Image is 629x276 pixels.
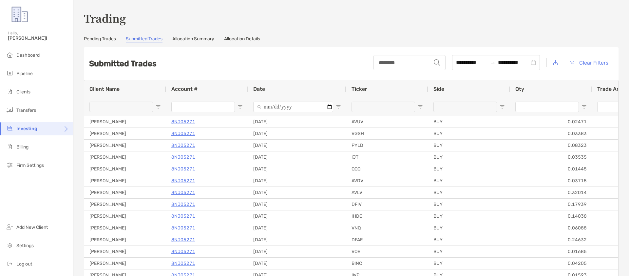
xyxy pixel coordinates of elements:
div: [PERSON_NAME] [84,128,166,139]
div: IHDG [346,210,428,222]
div: [PERSON_NAME] [84,234,166,246]
div: 0.06088 [510,222,592,234]
div: BUY [428,246,510,257]
div: VOE [346,246,428,257]
span: Date [253,86,265,92]
img: billing icon [6,143,14,150]
div: 0.14038 [510,210,592,222]
div: [DATE] [248,140,346,151]
div: [DATE] [248,116,346,128]
span: Transfers [16,108,36,113]
a: 8NJ05271 [171,177,195,185]
span: Qty [515,86,524,92]
img: input icon [434,59,440,66]
span: Clients [16,89,30,95]
a: 8NJ05271 [171,165,195,173]
span: to [490,60,495,65]
div: 0.03535 [510,151,592,163]
div: BUY [428,140,510,151]
span: Settings [16,243,34,248]
div: BUY [428,222,510,234]
button: Open Filter Menu [581,104,587,109]
div: IJT [346,151,428,163]
button: Open Filter Menu [500,104,505,109]
input: Qty Filter Input [515,102,579,112]
div: BUY [428,128,510,139]
a: 8NJ05271 [171,153,195,161]
button: Open Filter Menu [336,104,341,109]
div: [DATE] [248,210,346,222]
div: 0.32014 [510,187,592,198]
div: [PERSON_NAME] [84,163,166,175]
div: QQQ [346,163,428,175]
div: BUY [428,163,510,175]
button: Clear Filters [564,55,613,70]
div: BUY [428,116,510,128]
div: [PERSON_NAME] [84,151,166,163]
p: 8NJ05271 [171,188,195,197]
a: 8NJ05271 [171,247,195,256]
div: [PERSON_NAME] [84,258,166,269]
div: 0.02471 [510,116,592,128]
div: [PERSON_NAME] [84,175,166,187]
input: Date Filter Input [253,102,333,112]
img: pipeline icon [6,69,14,77]
span: Dashboard [16,52,40,58]
a: 8NJ05271 [171,224,195,232]
a: Submitted Trades [126,36,162,43]
h2: Submitted Trades [89,59,157,68]
div: 0.03715 [510,175,592,187]
a: 8NJ05271 [171,118,195,126]
div: BUY [428,234,510,246]
a: Pending Trades [84,36,116,43]
span: Account # [171,86,198,92]
div: BUY [428,151,510,163]
img: Zoe Logo [8,3,31,26]
span: [PERSON_NAME]! [8,35,69,41]
img: dashboard icon [6,51,14,59]
div: [DATE] [248,222,346,234]
div: [DATE] [248,163,346,175]
div: BUY [428,258,510,269]
div: [DATE] [248,187,346,198]
button: Open Filter Menu [156,104,161,109]
div: [DATE] [248,128,346,139]
img: transfers icon [6,106,14,114]
div: BUY [428,187,510,198]
div: 0.03383 [510,128,592,139]
a: 8NJ05271 [171,236,195,244]
div: [PERSON_NAME] [84,222,166,234]
div: [PERSON_NAME] [84,140,166,151]
div: 0.08323 [510,140,592,151]
a: 8NJ05271 [171,212,195,220]
div: AVDV [346,175,428,187]
input: Account # Filter Input [171,102,235,112]
div: PYLD [346,140,428,151]
img: investing icon [6,124,14,132]
img: logout icon [6,260,14,267]
div: [DATE] [248,246,346,257]
button: Open Filter Menu [418,104,423,109]
div: [DATE] [248,258,346,269]
div: 0.01445 [510,163,592,175]
span: Log out [16,261,32,267]
div: BINC [346,258,428,269]
div: 0.17939 [510,199,592,210]
span: Pipeline [16,71,33,76]
div: 0.24632 [510,234,592,246]
div: BUY [428,175,510,187]
a: 8NJ05271 [171,141,195,149]
a: 8NJ05271 [171,259,195,267]
div: [PERSON_NAME] [84,187,166,198]
div: VNQ [346,222,428,234]
div: [PERSON_NAME] [84,116,166,128]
